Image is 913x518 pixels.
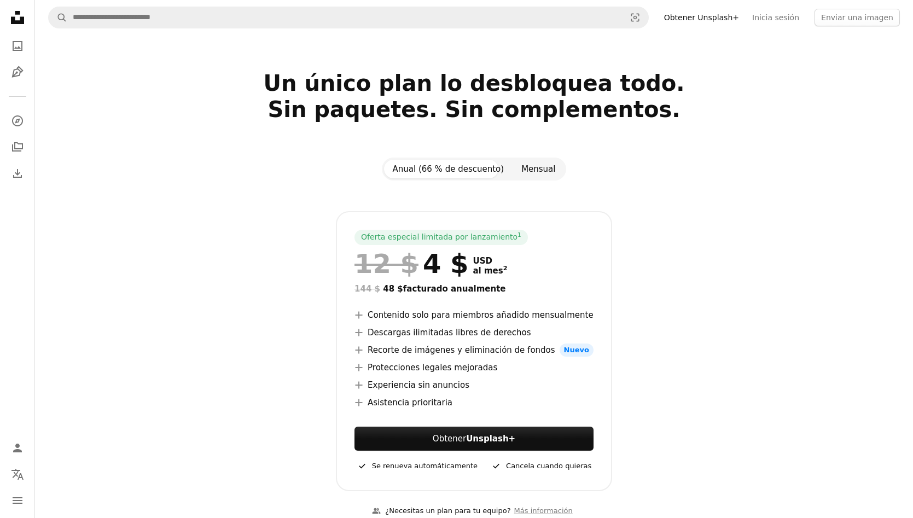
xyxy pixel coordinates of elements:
[7,35,28,57] a: Fotos
[7,136,28,158] a: Colecciones
[517,231,521,238] sup: 1
[357,459,478,473] div: Se renueva automáticamente
[354,326,594,339] li: Descargas ilimitadas libres de derechos
[501,266,510,276] a: 2
[372,505,510,517] div: ¿Necesitas un plan para tu equipo?
[473,256,507,266] span: USD
[354,427,594,451] button: ObtenerUnsplash+
[354,344,594,357] li: Recorte de imágenes y eliminación de fondos
[354,249,418,278] span: 12 $
[354,282,594,295] div: 48 $ facturado anualmente
[473,266,507,276] span: al mes
[491,459,591,473] div: Cancela cuando quieras
[560,344,594,357] span: Nuevo
[122,70,827,149] h2: Un único plan lo desbloquea todo. Sin paquetes. Sin complementos.
[49,7,67,28] button: Buscar en Unsplash
[384,160,513,178] button: Anual (66 % de descuento)
[354,396,594,409] li: Asistencia prioritaria
[7,61,28,83] a: Ilustraciones
[815,9,900,26] button: Enviar una imagen
[7,7,28,31] a: Inicio — Unsplash
[354,361,594,374] li: Protecciones legales mejoradas
[7,490,28,511] button: Menú
[513,160,564,178] button: Mensual
[622,7,648,28] button: Búsqueda visual
[515,232,524,243] a: 1
[658,9,746,26] a: Obtener Unsplash+
[7,110,28,132] a: Explorar
[7,437,28,459] a: Iniciar sesión / Registrarse
[354,379,594,392] li: Experiencia sin anuncios
[48,7,649,28] form: Encuentra imágenes en todo el sitio
[354,249,468,278] div: 4 $
[503,265,508,272] sup: 2
[354,230,528,245] div: Oferta especial limitada por lanzamiento
[354,284,380,294] span: 144 $
[7,463,28,485] button: Idioma
[466,434,515,444] strong: Unsplash+
[354,309,594,322] li: Contenido solo para miembros añadido mensualmente
[7,162,28,184] a: Historial de descargas
[746,9,806,26] a: Inicia sesión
